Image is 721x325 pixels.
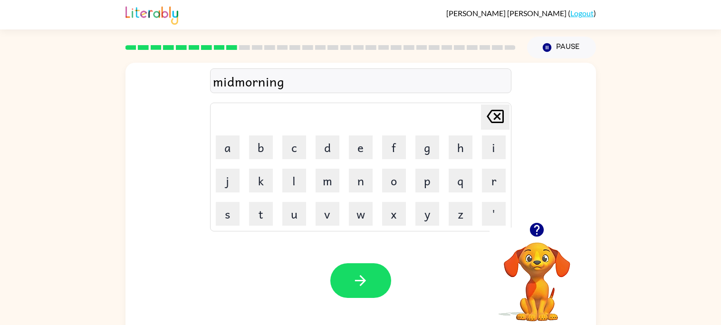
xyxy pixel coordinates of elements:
[449,202,472,226] button: z
[382,169,406,192] button: o
[216,202,240,226] button: s
[282,169,306,192] button: l
[213,71,509,91] div: midmorning
[316,202,339,226] button: v
[349,202,373,226] button: w
[482,135,506,159] button: i
[482,169,506,192] button: r
[449,169,472,192] button: q
[449,135,472,159] button: h
[349,169,373,192] button: n
[446,9,596,18] div: ( )
[216,135,240,159] button: a
[415,135,439,159] button: g
[490,228,585,323] video: Your browser must support playing .mp4 files to use Literably. Please try using another browser.
[570,9,594,18] a: Logout
[282,135,306,159] button: c
[282,202,306,226] button: u
[216,169,240,192] button: j
[249,135,273,159] button: b
[349,135,373,159] button: e
[446,9,568,18] span: [PERSON_NAME] [PERSON_NAME]
[249,169,273,192] button: k
[382,202,406,226] button: x
[415,202,439,226] button: y
[125,4,178,25] img: Literably
[316,135,339,159] button: d
[316,169,339,192] button: m
[482,202,506,226] button: '
[415,169,439,192] button: p
[382,135,406,159] button: f
[527,37,596,58] button: Pause
[249,202,273,226] button: t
